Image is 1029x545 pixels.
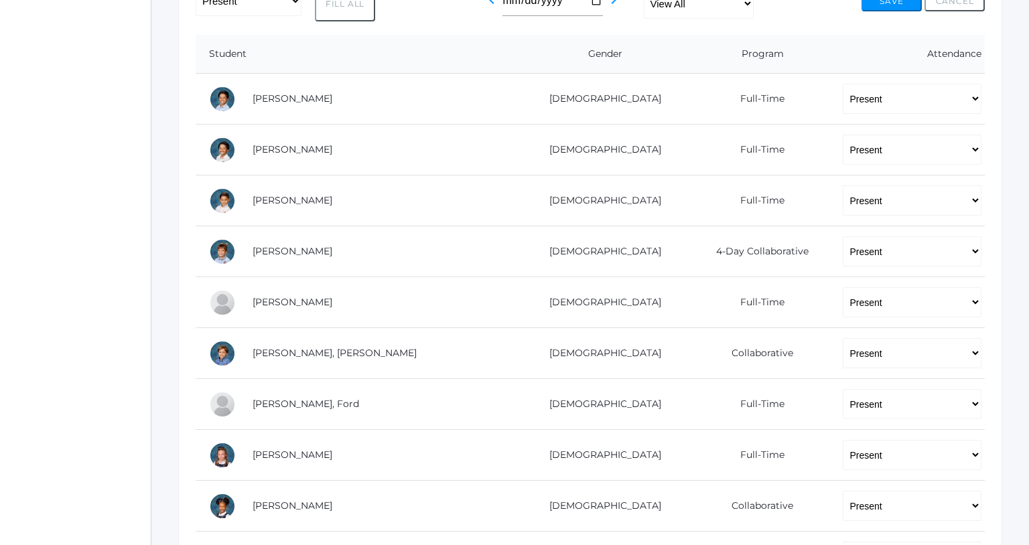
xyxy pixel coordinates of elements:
td: [DEMOGRAPHIC_DATA] [515,328,685,379]
td: [DEMOGRAPHIC_DATA] [515,430,685,481]
div: Chloé Noëlle Cope [209,289,236,316]
td: [DEMOGRAPHIC_DATA] [515,226,685,277]
div: Austen Crosby [209,340,236,367]
th: Program [685,35,830,74]
td: [DEMOGRAPHIC_DATA] [515,125,685,175]
div: Lyla Foster [209,442,236,469]
a: [PERSON_NAME] [253,449,332,461]
div: Obadiah Bradley [209,238,236,265]
a: [PERSON_NAME] [253,245,332,257]
td: Full-Time [685,277,830,328]
div: Crue Harris [209,493,236,520]
td: Collaborative [685,328,830,379]
td: Full-Time [685,175,830,226]
a: [PERSON_NAME], Ford [253,398,359,410]
th: Student [196,35,515,74]
td: Full-Time [685,74,830,125]
a: [PERSON_NAME], [PERSON_NAME] [253,347,417,359]
a: [PERSON_NAME] [253,194,332,206]
a: [PERSON_NAME] [253,296,332,308]
div: Owen Bernardez [209,187,236,214]
td: [DEMOGRAPHIC_DATA] [515,74,685,125]
div: Dominic Abrea [209,86,236,112]
th: Gender [515,35,685,74]
div: Ford Ferris [209,391,236,418]
td: Collaborative [685,481,830,532]
div: Grayson Abrea [209,137,236,163]
th: Attendance [829,35,985,74]
a: [PERSON_NAME] [253,499,332,512]
td: [DEMOGRAPHIC_DATA] [515,277,685,328]
a: [PERSON_NAME] [253,143,332,155]
td: [DEMOGRAPHIC_DATA] [515,481,685,532]
td: Full-Time [685,379,830,430]
td: [DEMOGRAPHIC_DATA] [515,379,685,430]
td: Full-Time [685,430,830,481]
a: [PERSON_NAME] [253,92,332,104]
td: [DEMOGRAPHIC_DATA] [515,175,685,226]
td: Full-Time [685,125,830,175]
td: 4-Day Collaborative [685,226,830,277]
